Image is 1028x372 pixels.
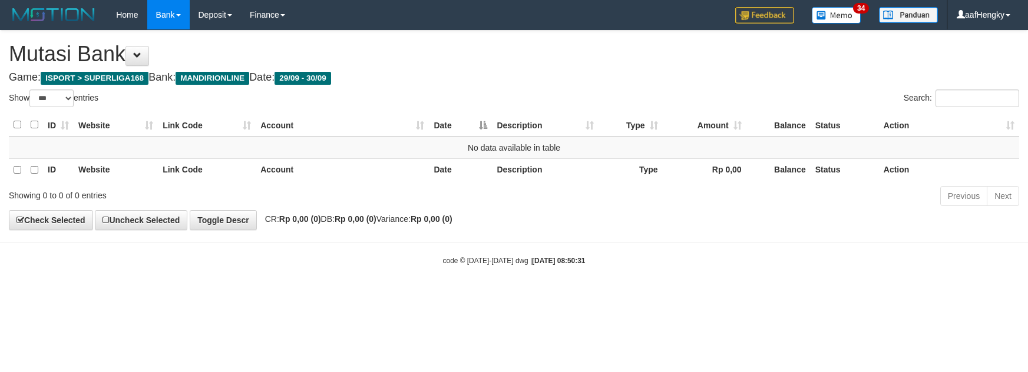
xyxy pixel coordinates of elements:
[443,257,586,265] small: code © [DATE]-[DATE] dwg |
[987,186,1019,206] a: Next
[599,114,663,137] th: Type: activate to sort column ascending
[9,72,1019,84] h4: Game: Bank: Date:
[190,210,257,230] a: Toggle Descr
[74,158,158,181] th: Website
[904,89,1019,107] label: Search:
[275,72,331,85] span: 29/09 - 30/09
[492,158,598,181] th: Description
[429,114,492,137] th: Date: activate to sort column descending
[429,158,492,181] th: Date
[746,114,811,137] th: Balance
[279,214,321,224] strong: Rp 0,00 (0)
[74,114,158,137] th: Website: activate to sort column ascending
[746,158,811,181] th: Balance
[663,158,746,181] th: Rp 0,00
[9,210,93,230] a: Check Selected
[256,114,429,137] th: Account: activate to sort column ascending
[43,158,74,181] th: ID
[176,72,249,85] span: MANDIRIONLINE
[158,114,256,137] th: Link Code: activate to sort column ascending
[95,210,187,230] a: Uncheck Selected
[158,158,256,181] th: Link Code
[599,158,663,181] th: Type
[9,6,98,24] img: MOTION_logo.png
[29,89,74,107] select: Showentries
[41,72,148,85] span: ISPORT > SUPERLIGA168
[9,42,1019,66] h1: Mutasi Bank
[411,214,452,224] strong: Rp 0,00 (0)
[940,186,987,206] a: Previous
[335,214,376,224] strong: Rp 0,00 (0)
[811,114,879,137] th: Status
[9,137,1019,159] td: No data available in table
[43,114,74,137] th: ID: activate to sort column ascending
[811,158,879,181] th: Status
[9,185,419,201] div: Showing 0 to 0 of 0 entries
[532,257,585,265] strong: [DATE] 08:50:31
[663,114,746,137] th: Amount: activate to sort column ascending
[492,114,598,137] th: Description: activate to sort column ascending
[256,158,429,181] th: Account
[879,7,938,23] img: panduan.png
[936,89,1019,107] input: Search:
[735,7,794,24] img: Feedback.jpg
[259,214,452,224] span: CR: DB: Variance:
[853,3,869,14] span: 34
[9,89,98,107] label: Show entries
[879,114,1019,137] th: Action: activate to sort column ascending
[812,7,861,24] img: Button%20Memo.svg
[879,158,1019,181] th: Action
